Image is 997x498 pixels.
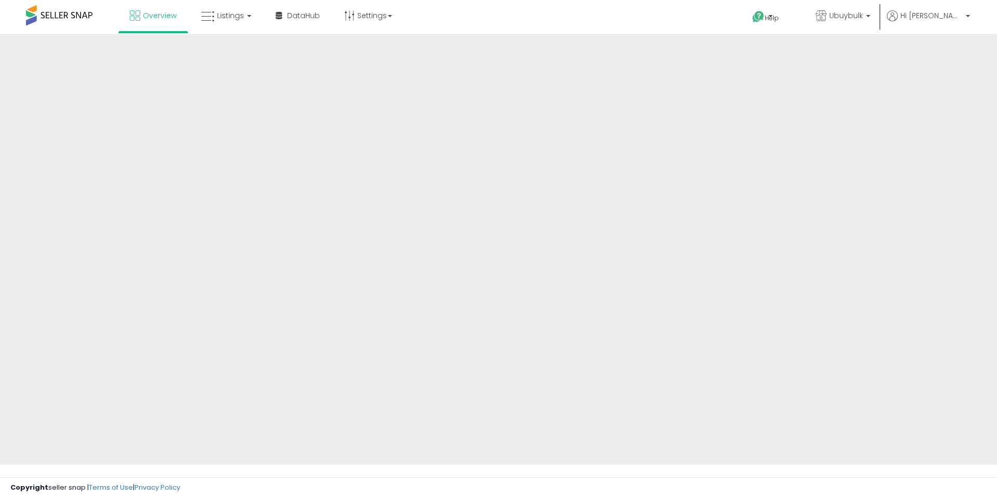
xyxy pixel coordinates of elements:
i: Get Help [752,10,765,23]
span: Help [765,14,779,22]
span: DataHub [287,10,320,21]
span: Ubuybulk [829,10,863,21]
a: Help [744,3,799,34]
span: Listings [217,10,244,21]
span: Hi [PERSON_NAME] [900,10,963,21]
span: Overview [143,10,177,21]
a: Hi [PERSON_NAME] [887,10,970,34]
